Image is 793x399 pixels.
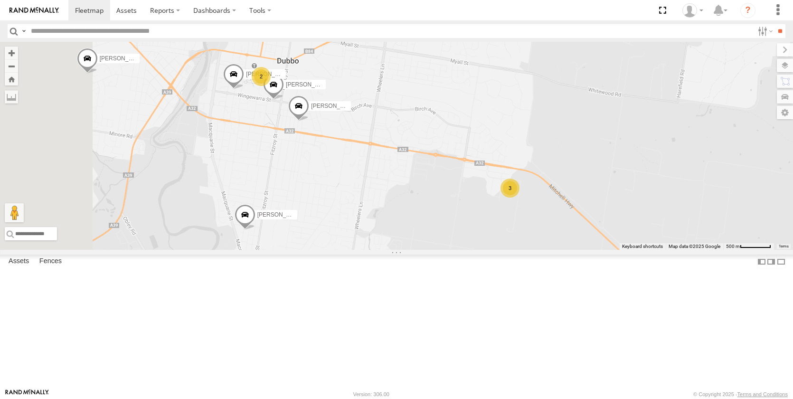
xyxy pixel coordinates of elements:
button: Zoom out [5,59,18,73]
label: Dock Summary Table to the Right [766,255,776,268]
label: Search Query [20,24,28,38]
a: Terms and Conditions [737,391,788,397]
label: Fences [35,255,66,268]
button: Keyboard shortcuts [622,243,663,250]
span: [PERSON_NAME] [257,211,304,218]
label: Assets [4,255,34,268]
img: rand-logo.svg [9,7,59,14]
label: Map Settings [777,106,793,119]
button: Zoom in [5,47,18,59]
span: Map data ©2025 Google [669,244,720,249]
button: Drag Pegman onto the map to open Street View [5,203,24,222]
div: 3 [500,179,519,198]
div: © Copyright 2025 - [693,391,788,397]
button: Map scale: 500 m per 62 pixels [723,243,774,250]
label: Measure [5,90,18,104]
a: Visit our Website [5,389,49,399]
span: 500 m [726,244,740,249]
span: [PERSON_NAME] [100,55,147,62]
label: Hide Summary Table [776,255,786,268]
span: [PERSON_NAME] [311,103,358,109]
i: ? [740,3,755,18]
div: 2 [252,67,271,86]
label: Search Filter Options [754,24,774,38]
div: Version: 306.00 [353,391,389,397]
span: [PERSON_NAME] [286,81,333,88]
span: [PERSON_NAME] [246,71,293,77]
div: Jake Allan [679,3,707,18]
button: Zoom Home [5,73,18,85]
a: Terms (opens in new tab) [779,245,789,248]
label: Dock Summary Table to the Left [757,255,766,268]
